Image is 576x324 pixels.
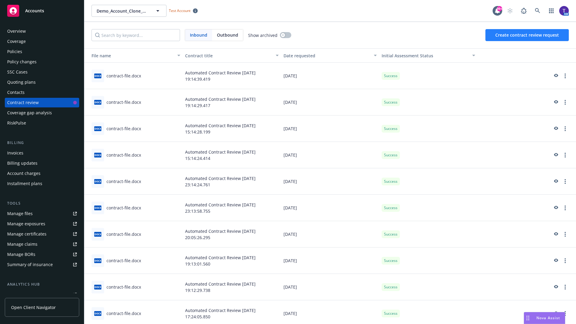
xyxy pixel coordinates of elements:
[562,99,569,106] a: more
[281,221,379,247] div: [DATE]
[552,283,559,291] a: preview
[106,152,141,158] div: contract-file.docx
[183,168,281,195] div: Automated Contract Review [DATE] 23:14:24.761
[552,72,559,79] a: preview
[552,204,559,211] a: preview
[106,231,141,237] div: contract-file.docx
[7,169,40,178] div: Account charges
[552,310,559,317] a: preview
[384,205,397,211] span: Success
[384,73,397,79] span: Success
[5,67,79,77] a: SSC Cases
[552,257,559,264] a: preview
[5,239,79,249] a: Manage claims
[7,118,26,128] div: RiskPulse
[25,8,44,13] span: Accounts
[384,284,397,290] span: Success
[281,89,379,115] div: [DATE]
[7,209,33,218] div: Manage files
[183,115,281,142] div: Automated Contract Review [DATE] 15:14:28.199
[185,52,272,59] div: Contract title
[384,152,397,158] span: Success
[5,219,79,229] a: Manage exposures
[94,285,101,289] span: docx
[94,73,101,78] span: docx
[495,32,559,38] span: Create contract review request
[183,89,281,115] div: Automated Contract Review [DATE] 19:14:29.417
[5,77,79,87] a: Quoting plans
[281,195,379,221] div: [DATE]
[562,257,569,264] a: more
[212,29,243,41] span: Outbound
[91,29,180,41] input: Search by keyword...
[5,37,79,46] a: Coverage
[562,231,569,238] a: more
[281,48,379,63] button: Date requested
[183,274,281,300] div: Automated Contract Review [DATE] 19:12:29.738
[106,310,141,316] div: contract-file.docx
[5,260,79,269] a: Summary of insurance
[7,250,35,259] div: Manage BORs
[552,178,559,185] a: preview
[7,290,57,299] div: Loss summary generator
[536,315,560,320] span: Nova Assist
[562,151,569,159] a: more
[5,169,79,178] a: Account charges
[94,179,101,184] span: docx
[7,88,25,97] div: Contacts
[5,88,79,97] a: Contacts
[7,219,45,229] div: Manage exposures
[183,247,281,274] div: Automated Contract Review [DATE] 19:13:01.560
[5,158,79,168] a: Billing updates
[497,6,502,11] div: 99+
[552,99,559,106] a: preview
[485,29,569,41] button: Create contract review request
[94,153,101,157] span: docx
[106,99,141,105] div: contract-file.docx
[281,142,379,168] div: [DATE]
[283,52,370,59] div: Date requested
[106,257,141,264] div: contract-file.docx
[106,284,141,290] div: contract-file.docx
[382,53,433,58] span: Initial Assessment Status
[183,142,281,168] div: Automated Contract Review [DATE] 15:14:24.414
[11,304,56,310] span: Open Client Navigator
[545,5,557,17] a: Switch app
[518,5,530,17] a: Report a Bug
[5,118,79,128] a: RiskPulse
[7,179,42,188] div: Installment plans
[5,209,79,218] a: Manage files
[106,205,141,211] div: contract-file.docx
[7,229,46,239] div: Manage certificates
[94,205,101,210] span: docx
[5,26,79,36] a: Overview
[7,260,53,269] div: Summary of insurance
[185,29,212,41] span: Inbound
[562,283,569,291] a: more
[106,73,141,79] div: contract-file.docx
[7,37,26,46] div: Coverage
[5,281,79,287] div: Analytics hub
[183,63,281,89] div: Automated Contract Review [DATE] 19:14:39.419
[7,47,22,56] div: Policies
[281,247,379,274] div: [DATE]
[7,239,37,249] div: Manage claims
[5,47,79,56] a: Policies
[94,126,101,131] span: docx
[5,140,79,146] div: Billing
[552,125,559,132] a: preview
[7,26,26,36] div: Overview
[532,5,544,17] a: Search
[5,229,79,239] a: Manage certificates
[281,115,379,142] div: [DATE]
[5,2,79,19] a: Accounts
[5,57,79,67] a: Policy changes
[384,179,397,184] span: Success
[7,158,37,168] div: Billing updates
[5,250,79,259] a: Manage BORs
[7,67,28,77] div: SSC Cases
[94,258,101,263] span: docx
[248,32,277,38] span: Show archived
[524,312,565,324] button: Nova Assist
